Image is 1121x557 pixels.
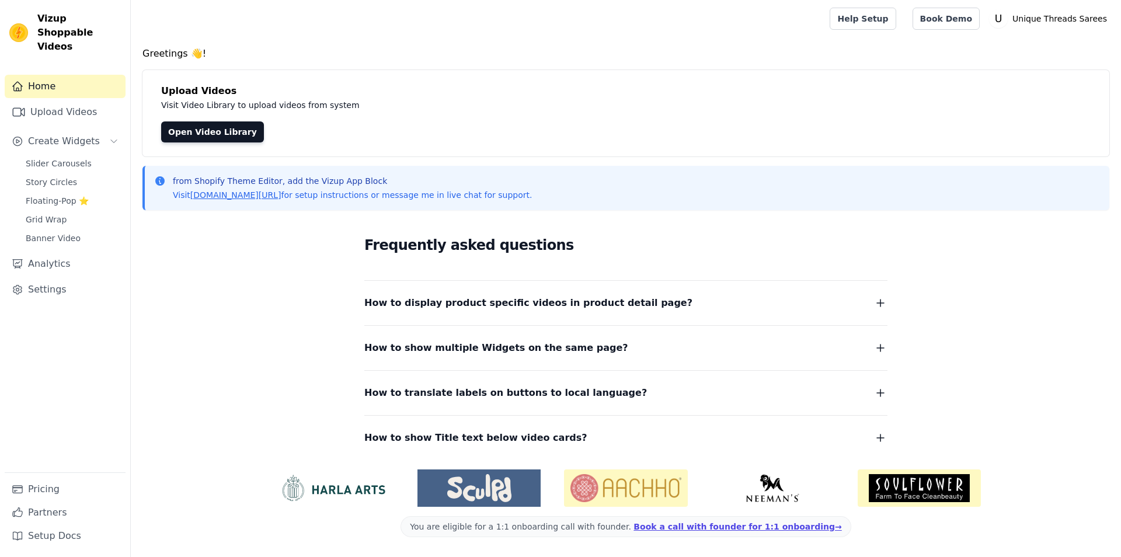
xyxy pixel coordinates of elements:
[364,295,692,311] span: How to display product specific videos in product detail page?
[913,8,980,30] a: Book Demo
[5,478,126,501] a: Pricing
[1008,8,1112,29] p: Unique Threads Sarees
[37,12,121,54] span: Vizup Shoppable Videos
[5,252,126,276] a: Analytics
[26,195,89,207] span: Floating-Pop ⭐
[19,230,126,246] a: Banner Video
[830,8,896,30] a: Help Setup
[142,47,1109,61] h4: Greetings 👋!
[711,474,834,502] img: Neeman's
[161,84,1091,98] h4: Upload Videos
[633,522,841,531] a: Book a call with founder for 1:1 onboarding
[364,385,647,401] span: How to translate labels on buttons to local language?
[19,155,126,172] a: Slider Carousels
[173,189,532,201] p: Visit for setup instructions or message me in live chat for support.
[989,8,1112,29] button: U Unique Threads Sarees
[5,278,126,301] a: Settings
[19,211,126,228] a: Grid Wrap
[364,430,887,446] button: How to show Title text below video cards?
[364,340,887,356] button: How to show multiple Widgets on the same page?
[364,430,587,446] span: How to show Title text below video cards?
[417,474,541,502] img: Sculpd US
[5,100,126,124] a: Upload Videos
[5,501,126,524] a: Partners
[364,295,887,311] button: How to display product specific videos in product detail page?
[5,75,126,98] a: Home
[26,176,77,188] span: Story Circles
[271,474,394,502] img: HarlaArts
[364,234,887,257] h2: Frequently asked questions
[364,385,887,401] button: How to translate labels on buttons to local language?
[173,175,532,187] p: from Shopify Theme Editor, add the Vizup App Block
[19,174,126,190] a: Story Circles
[28,134,100,148] span: Create Widgets
[26,232,81,244] span: Banner Video
[995,13,1002,25] text: U
[564,469,687,507] img: Aachho
[9,23,28,42] img: Vizup
[5,524,126,548] a: Setup Docs
[364,340,628,356] span: How to show multiple Widgets on the same page?
[190,190,281,200] a: [DOMAIN_NAME][URL]
[19,193,126,209] a: Floating-Pop ⭐
[161,121,264,142] a: Open Video Library
[26,158,92,169] span: Slider Carousels
[858,469,981,507] img: Soulflower
[161,98,684,112] p: Visit Video Library to upload videos from system
[26,214,67,225] span: Grid Wrap
[5,130,126,153] button: Create Widgets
